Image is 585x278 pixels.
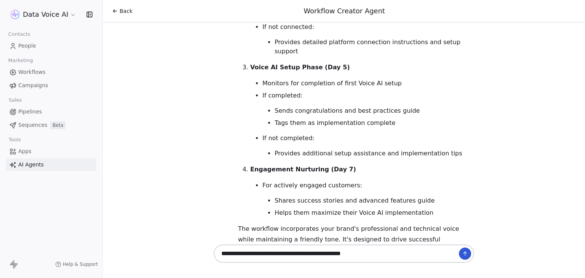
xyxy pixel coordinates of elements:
span: People [18,42,36,50]
span: Campaigns [18,81,48,89]
a: Workflows [6,66,96,78]
a: Apps [6,145,96,158]
li: Provides additional setup assistance and implementation tips [275,149,474,158]
span: Workflow Creator Agent [304,7,385,15]
li: Helps them maximize their Voice AI implementation [275,208,474,217]
li: Monitors for completion of first Voice AI setup [262,79,474,88]
span: AI Agents [18,161,44,169]
span: Back [120,7,133,15]
span: Contacts [5,29,34,40]
strong: Voice AI Setup Phase (Day 5) [250,64,350,71]
span: Pipelines [18,108,42,116]
a: People [6,40,96,52]
li: Tags them as implementation complete [275,118,474,128]
a: SequencesBeta [6,119,96,131]
span: Help & Support [63,261,98,267]
span: Tools [5,134,24,145]
li: Sends congratulations and best practices guide [275,106,474,115]
button: Data Voice AI [9,8,78,21]
a: Pipelines [6,105,96,118]
a: AI Agents [6,158,96,171]
a: Campaigns [6,79,96,92]
li: Shares success stories and advanced features guide [275,196,474,205]
span: Workflows [18,68,46,76]
li: Provides detailed platform connection instructions and setup support [275,38,474,56]
span: Data Voice AI [23,10,68,19]
a: Help & Support [55,261,98,267]
strong: Engagement Nurturing (Day 7) [250,166,356,173]
li: If not completed: [262,134,474,158]
span: Marketing [5,55,36,66]
li: For actively engaged customers: [262,181,474,217]
span: Beta [50,121,66,129]
p: The workflow incorporates your brand's professional and technical voice while maintaining a frien... [238,224,474,266]
span: Apps [18,147,32,155]
span: Sequences [18,121,47,129]
li: If not connected: [262,22,474,56]
img: 66ab4aae-17ae-441a-b851-cd300b3af65b.png [11,10,20,19]
span: Sales [5,94,25,106]
li: If completed: [262,91,474,128]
